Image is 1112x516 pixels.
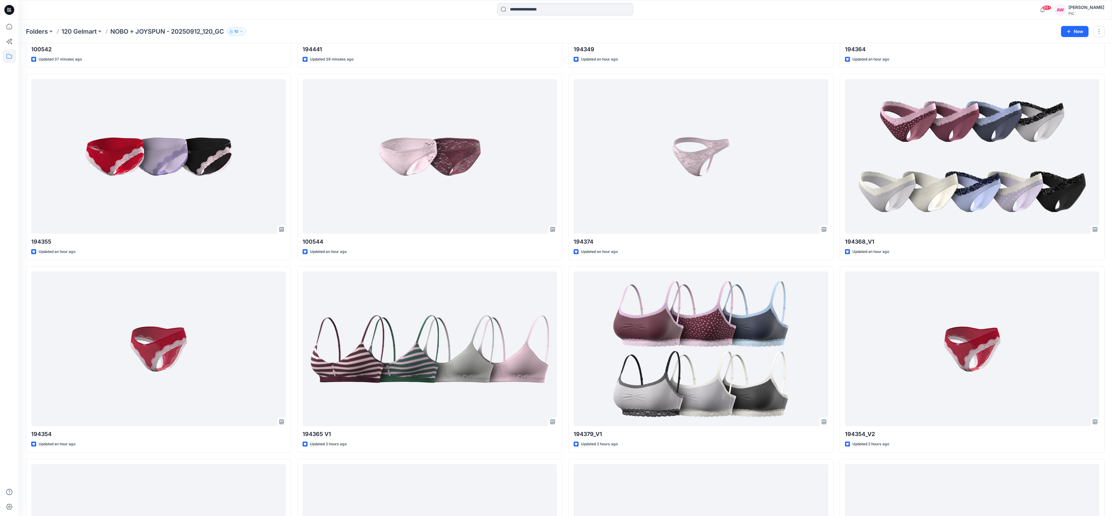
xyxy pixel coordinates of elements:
[31,237,286,246] p: 194355
[852,249,889,255] p: Updated an hour ago
[39,441,75,447] p: Updated an hour ago
[303,45,557,54] p: 194441
[39,249,75,255] p: Updated an hour ago
[26,27,48,36] a: Folders
[62,27,97,36] a: 120 Gelmart
[1068,4,1104,11] div: [PERSON_NAME]
[574,430,828,438] p: 194379_V1
[310,56,354,63] p: Updated 39 minutes ago
[234,28,238,35] p: 10
[845,237,1100,246] p: 194368_V1
[852,56,889,63] p: Updated an hour ago
[845,271,1100,426] a: 194354_V2
[845,430,1100,438] p: 194354_V2
[303,79,557,234] a: 100544
[303,271,557,426] a: 194365 V1
[39,56,82,63] p: Updated 37 minutes ago
[1055,4,1066,15] div: AW
[1042,5,1051,10] span: 99+
[110,27,224,36] p: NOBO + JOYSPUN - 20250912_120_GC
[31,271,286,426] a: 194354
[1061,26,1089,37] button: New
[845,45,1100,54] p: 194364
[581,249,618,255] p: Updated an hour ago
[574,45,828,54] p: 194349
[303,237,557,246] p: 100544
[31,45,286,54] p: 100542
[845,79,1100,234] a: 194368_V1
[31,430,286,438] p: 194354
[852,441,889,447] p: Updated 2 hours ago
[310,249,347,255] p: Updated an hour ago
[310,441,347,447] p: Updated 2 hours ago
[31,79,286,234] a: 194355
[574,237,828,246] p: 194374
[227,27,246,36] button: 10
[303,430,557,438] p: 194365 V1
[574,79,828,234] a: 194374
[1068,11,1104,16] div: PIC
[581,441,618,447] p: Updated 2 hours ago
[581,56,618,63] p: Updated an hour ago
[574,271,828,426] a: 194379_V1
